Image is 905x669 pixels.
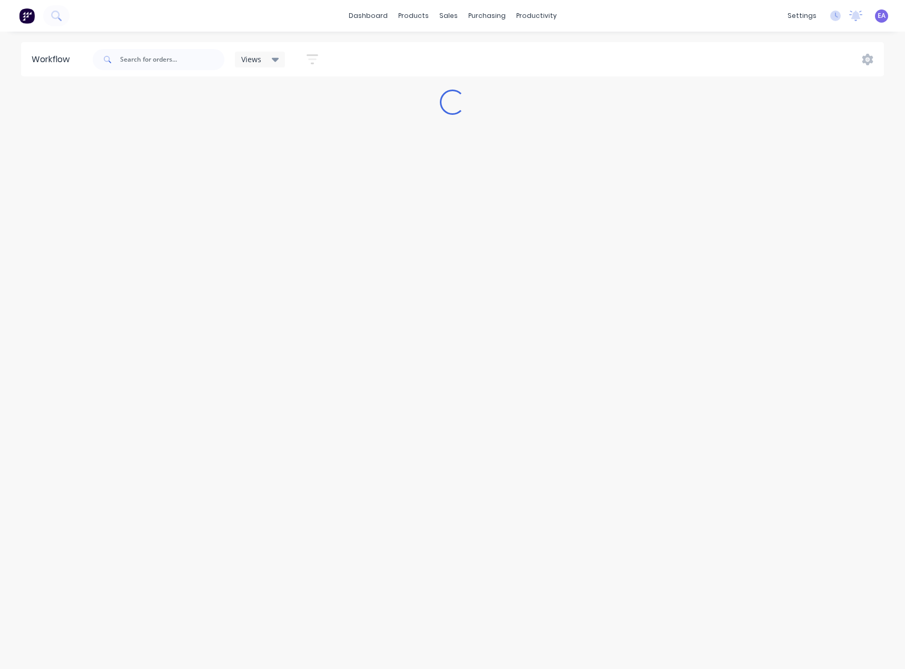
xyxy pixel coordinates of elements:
img: Factory [19,8,35,24]
div: productivity [511,8,562,24]
div: sales [434,8,463,24]
span: EA [878,11,886,21]
input: Search for orders... [120,49,224,70]
div: purchasing [463,8,511,24]
a: dashboard [343,8,393,24]
div: Workflow [32,53,75,66]
div: products [393,8,434,24]
div: settings [782,8,822,24]
span: Views [241,54,261,65]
